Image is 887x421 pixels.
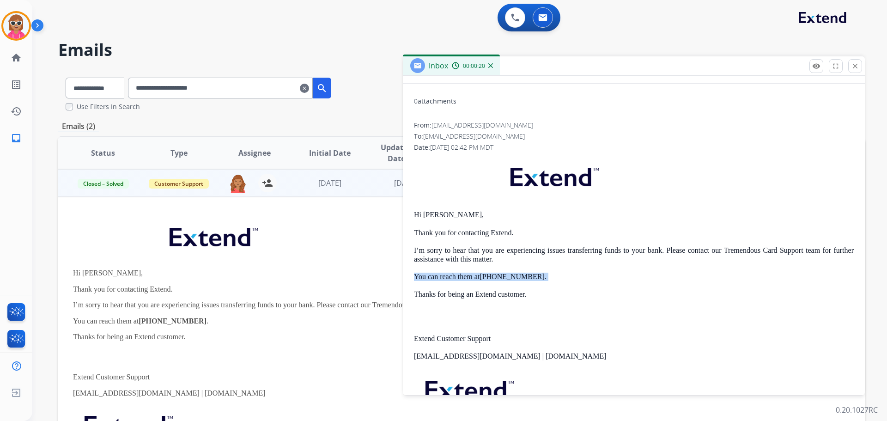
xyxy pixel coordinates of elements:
span: [EMAIL_ADDRESS][DOMAIN_NAME] [423,132,525,140]
p: Hi [PERSON_NAME], [414,211,854,219]
span: [EMAIL_ADDRESS][DOMAIN_NAME] [431,121,533,129]
mat-icon: remove_red_eye [812,62,820,70]
div: Date: [414,143,854,152]
div: attachments [414,97,456,106]
p: Hi [PERSON_NAME], [73,269,699,277]
p: Thanks for being an Extend customer. [73,333,699,341]
span: Initial Date [309,147,351,159]
span: Status [91,147,115,159]
p: Extend Customer Support [73,373,699,381]
p: [EMAIL_ADDRESS][DOMAIN_NAME] | [DOMAIN_NAME] [414,352,854,360]
span: 0 [414,97,418,105]
p: You can reach them at . [73,317,699,325]
p: Thank you for contacting Extend. [73,285,699,293]
label: Use Filters In Search [77,102,140,111]
p: Thanks for being an Extend customer. [414,290,854,299]
span: Assignee [238,147,271,159]
span: [DATE] 02:42 PM MDT [430,143,493,152]
mat-icon: search [316,83,328,94]
span: 00:00:20 [463,62,485,70]
mat-icon: home [11,52,22,63]
img: extend.png [158,217,267,253]
mat-icon: person_add [262,177,273,189]
div: To: [414,132,854,141]
img: avatar [3,13,29,39]
h2: Emails [58,41,865,59]
p: You can reach them at . [414,273,854,281]
p: 0.20.1027RC [836,404,878,415]
span: [DATE] [318,178,341,188]
p: [EMAIL_ADDRESS][DOMAIN_NAME] | [DOMAIN_NAME] [73,389,699,397]
span: [DATE] [394,178,417,188]
strong: [PHONE_NUMBER] [480,273,544,281]
mat-icon: clear [300,83,309,94]
p: I’m sorry to hear that you are experiencing issues transferring funds to your bank. Please contac... [73,301,699,309]
mat-icon: history [11,106,22,117]
div: From: [414,121,854,130]
span: Type [170,147,188,159]
mat-icon: fullscreen [832,62,840,70]
mat-icon: list_alt [11,79,22,90]
mat-icon: close [851,62,859,70]
p: Extend Customer Support [414,335,854,343]
span: Updated Date [376,142,418,164]
span: Inbox [429,61,448,71]
img: agent-avatar [229,174,247,193]
p: I’m sorry to hear that you are experiencing issues transferring funds to your bank. Please contac... [414,246,854,263]
img: extend.png [499,157,608,193]
p: Thank you for contacting Extend. [414,229,854,237]
p: Emails (2) [58,121,99,132]
strong: [PHONE_NUMBER] [139,317,207,325]
span: Customer Support [149,179,209,189]
mat-icon: inbox [11,133,22,144]
img: extend.png [414,370,523,406]
span: Closed – Solved [78,179,129,189]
